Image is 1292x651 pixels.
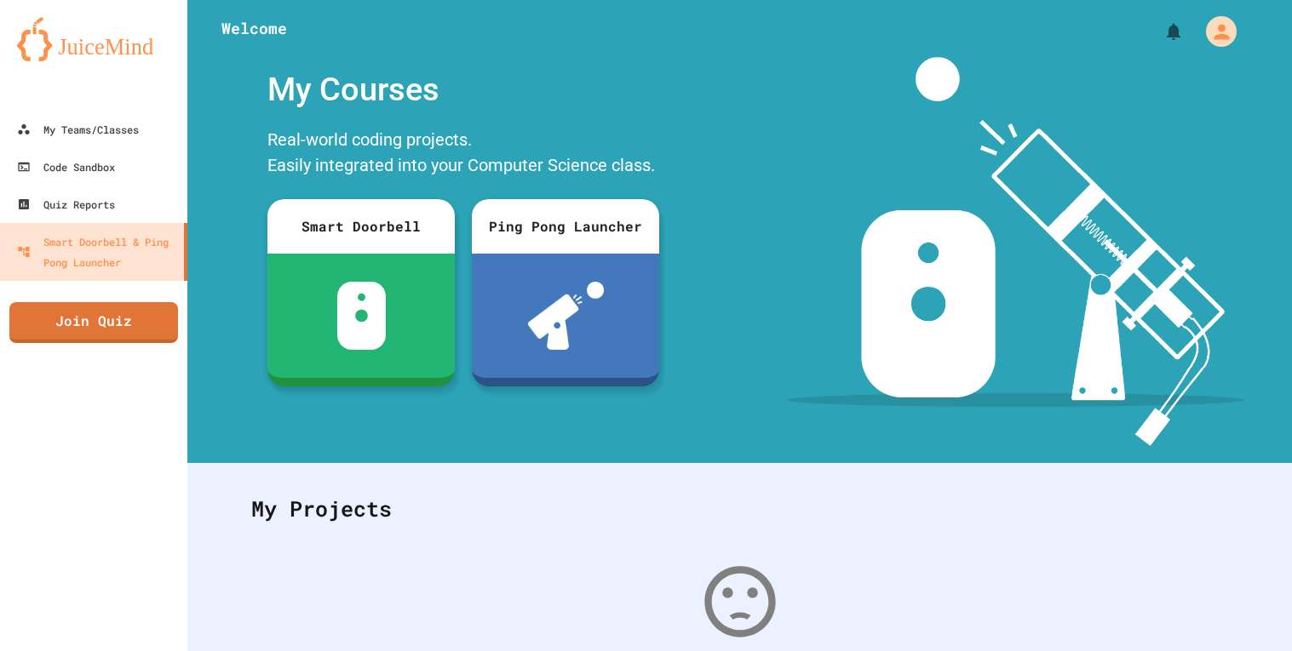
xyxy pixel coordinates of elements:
[17,231,177,272] div: Smart Doorbell & Ping Pong Launcher
[267,199,455,254] div: Smart Doorbell
[1188,12,1241,51] div: My Account
[17,194,115,214] div: Quiz Reports
[528,282,604,350] img: ppl-with-ball.png
[259,57,668,123] div: My Courses
[788,57,1244,446] img: banner-image-my-projects.png
[337,282,386,350] img: sdb-white.svg
[9,302,178,343] a: Join Quiz
[259,123,668,186] div: Real-world coding projects. Easily integrated into your Computer Science class.
[17,17,170,61] img: logo-orange.svg
[17,119,139,140] div: My Teams/Classes
[472,199,659,254] div: Ping Pong Launcher
[234,476,1245,542] div: My Projects
[1132,17,1188,46] div: My Notifications
[17,157,115,177] div: Code Sandbox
